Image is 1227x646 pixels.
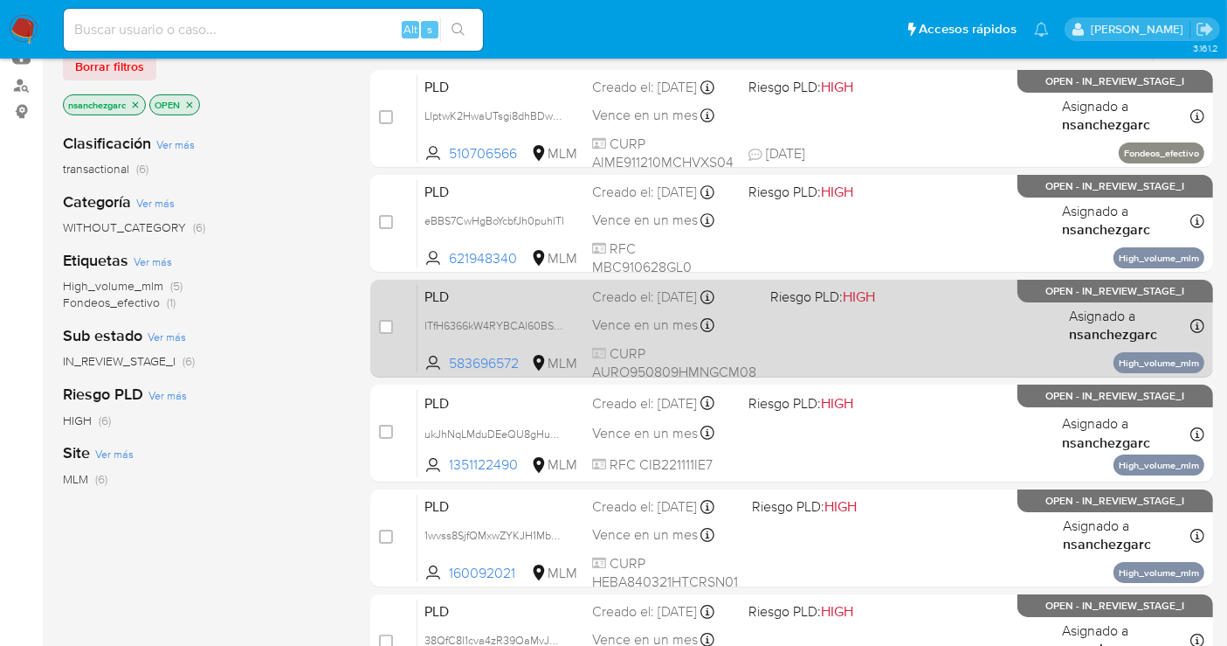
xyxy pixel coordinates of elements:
[1034,22,1049,37] a: Notificaciones
[919,20,1017,38] span: Accesos rápidos
[1196,20,1214,38] a: Salir
[1091,21,1189,38] p: nancy.sanchezgarcia@mercadolibre.com.mx
[64,18,483,41] input: Buscar usuario o caso...
[1193,41,1218,55] span: 3.161.2
[440,17,476,42] button: search-icon
[427,21,432,38] span: s
[403,21,417,38] span: Alt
